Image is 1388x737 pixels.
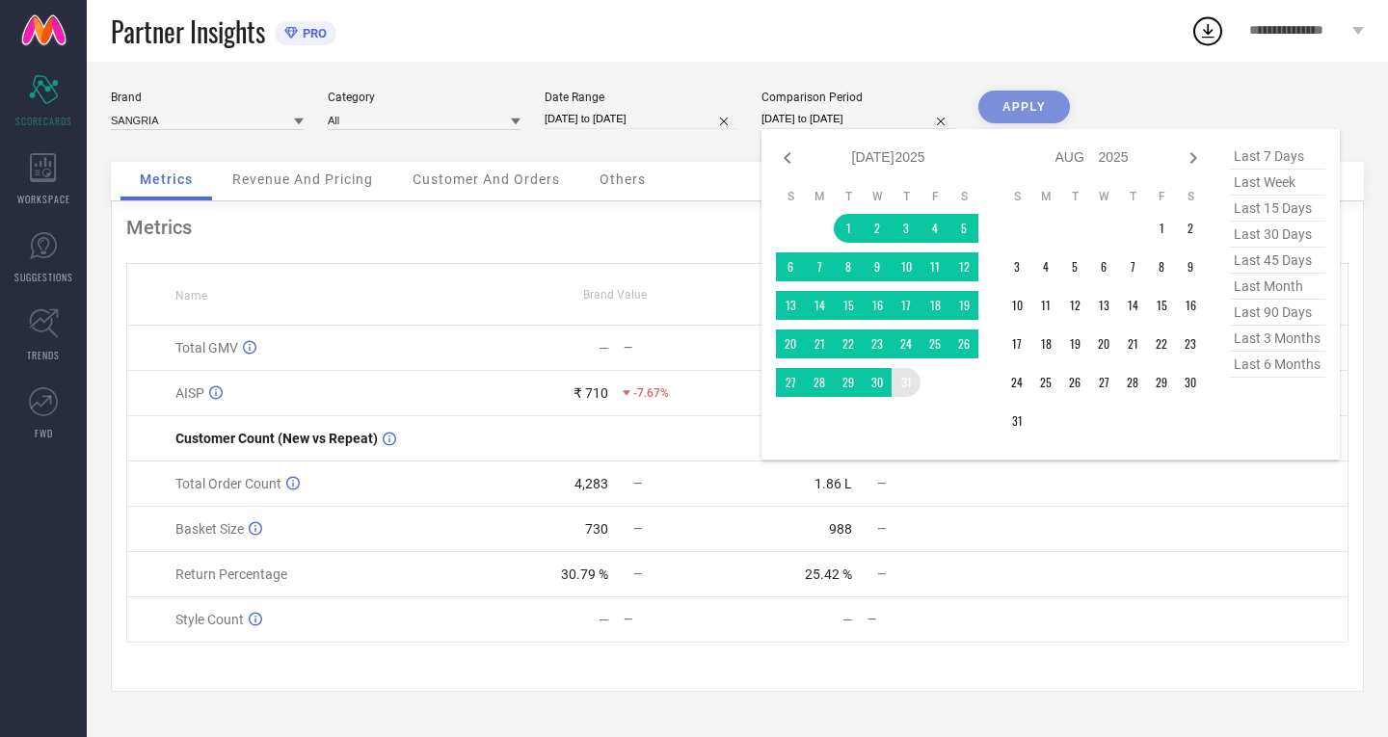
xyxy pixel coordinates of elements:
td: Tue Jul 08 2025 [834,252,863,281]
td: Wed Jul 09 2025 [863,252,892,281]
span: -7.67% [633,386,669,400]
span: TRENDS [27,348,60,362]
td: Sat Jul 05 2025 [949,214,978,243]
div: Next month [1182,146,1205,170]
th: Wednesday [1089,189,1118,204]
span: Total Order Count [175,476,281,491]
span: Revenue And Pricing [232,171,373,187]
div: 4,283 [574,476,608,491]
span: last 45 days [1229,248,1325,274]
td: Fri Jul 18 2025 [921,291,949,320]
span: PRO [298,26,327,40]
td: Tue Aug 05 2025 [1060,252,1089,281]
td: Mon Aug 04 2025 [1031,252,1060,281]
td: Mon Aug 25 2025 [1031,368,1060,397]
span: Basket Size [175,521,244,537]
div: — [867,613,980,626]
span: — [877,477,886,490]
input: Select comparison period [761,109,954,129]
div: Category [328,91,520,104]
td: Sun Jul 27 2025 [776,368,805,397]
span: Style Count [175,612,244,627]
td: Mon Aug 11 2025 [1031,291,1060,320]
td: Tue Aug 12 2025 [1060,291,1089,320]
div: — [599,340,609,355]
td: Sun Aug 17 2025 [1002,329,1031,358]
td: Thu Jul 17 2025 [892,291,921,320]
div: — [599,612,609,627]
th: Tuesday [834,189,863,204]
td: Wed Aug 27 2025 [1089,368,1118,397]
td: Fri Jul 11 2025 [921,252,949,281]
td: Tue Jul 01 2025 [834,214,863,243]
td: Wed Jul 23 2025 [863,329,892,358]
td: Fri Aug 01 2025 [1147,214,1176,243]
td: Sun Aug 10 2025 [1002,291,1031,320]
th: Tuesday [1060,189,1089,204]
td: Fri Jul 25 2025 [921,329,949,358]
div: Brand [111,91,304,104]
td: Thu Jul 03 2025 [892,214,921,243]
th: Monday [805,189,834,204]
th: Wednesday [863,189,892,204]
td: Thu Aug 14 2025 [1118,291,1147,320]
span: WORKSPACE [17,192,70,206]
span: last week [1229,170,1325,196]
div: — [624,341,736,355]
td: Wed Jul 02 2025 [863,214,892,243]
th: Friday [921,189,949,204]
td: Sat Jul 26 2025 [949,329,978,358]
td: Sun Aug 24 2025 [1002,368,1031,397]
th: Sunday [776,189,805,204]
div: 988 [829,521,852,537]
th: Thursday [892,189,921,204]
th: Thursday [1118,189,1147,204]
div: — [624,613,736,626]
div: 25.42 % [805,566,852,582]
span: — [633,522,642,536]
span: last 30 days [1229,222,1325,248]
span: — [877,522,886,536]
span: last 6 months [1229,352,1325,378]
td: Sat Jul 12 2025 [949,252,978,281]
td: Fri Jul 04 2025 [921,214,949,243]
div: 1.86 L [814,476,852,491]
td: Sat Aug 30 2025 [1176,368,1205,397]
div: Date Range [545,91,737,104]
span: — [877,567,886,581]
div: Open download list [1190,13,1225,48]
span: AISP [175,385,204,401]
div: Metrics [126,216,1348,239]
div: 30.79 % [561,566,608,582]
span: Total GMV [175,340,238,355]
span: last month [1229,274,1325,300]
td: Tue Aug 26 2025 [1060,368,1089,397]
td: Mon Aug 18 2025 [1031,329,1060,358]
input: Select date range [545,109,737,129]
span: — [633,567,642,581]
div: Comparison Period [761,91,954,104]
span: Name [175,289,207,303]
th: Saturday [949,189,978,204]
span: Brand Value [583,288,647,302]
span: Partner Insights [111,12,265,51]
span: Customer And Orders [413,171,560,187]
div: Previous month [776,146,799,170]
span: last 15 days [1229,196,1325,222]
td: Wed Jul 30 2025 [863,368,892,397]
td: Wed Jul 16 2025 [863,291,892,320]
td: Thu Jul 24 2025 [892,329,921,358]
th: Friday [1147,189,1176,204]
td: Sun Aug 03 2025 [1002,252,1031,281]
th: Monday [1031,189,1060,204]
td: Tue Jul 22 2025 [834,329,863,358]
td: Thu Aug 21 2025 [1118,329,1147,358]
div: ₹ 710 [574,385,608,401]
span: Return Percentage [175,566,287,582]
td: Thu Aug 07 2025 [1118,252,1147,281]
td: Mon Jul 28 2025 [805,368,834,397]
td: Fri Aug 15 2025 [1147,291,1176,320]
td: Sun Jul 06 2025 [776,252,805,281]
td: Wed Aug 20 2025 [1089,329,1118,358]
th: Saturday [1176,189,1205,204]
